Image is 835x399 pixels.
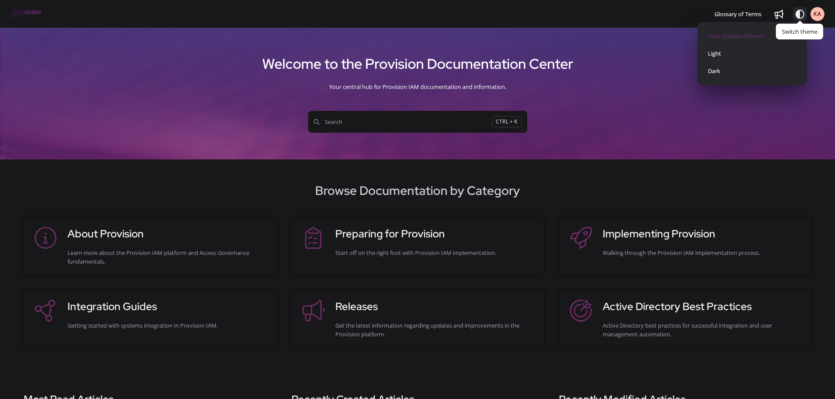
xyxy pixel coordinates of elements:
[701,62,803,80] button: Dark
[335,248,535,257] div: Start off on the right foot with Provision IAM implementation.
[314,117,492,126] span: Search
[697,22,807,85] div: Theme options
[11,9,42,19] a: Project logo
[603,226,803,242] h3: Implementing Provision
[568,299,803,339] a: Active Directory Best PracticesActive Directory best practices for successful integration and use...
[68,299,267,314] h3: Integration Guides
[603,299,803,314] h3: Active Directory Best Practices
[603,321,803,339] div: Active Directory best practices for successful integration and user management automation.
[701,27,803,45] button: Auto (System theme)
[11,181,824,200] h2: Browse Documentation by Category
[300,226,535,266] a: Preparing for ProvisionStart off on the right foot with Provision IAM implementation.
[11,9,42,19] img: brand logo
[603,248,803,257] div: Walking through the Provision IAM implementation process.
[300,299,535,339] a: ReleasesGet the latest information regarding updates and improvements in the Provision platform.
[68,321,267,330] div: Getting started with systems integration in Provision IAM.
[335,321,535,339] div: Get the latest information regarding updates and improvements in the Provision platform.
[810,7,824,21] button: KA
[68,226,267,242] h3: About Provision
[772,7,786,21] a: Whats new
[814,10,821,18] span: KA
[308,111,527,133] button: SearchCTRL + K
[32,299,267,339] a: Integration GuidesGetting started with systems integration in Provision IAM.
[714,10,761,18] span: Glossary of Terms
[335,226,535,242] h3: Preparing for Provision
[793,7,807,21] button: Theme options
[568,226,803,266] a: Implementing ProvisionWalking through the Provision IAM implementation process.
[11,52,824,76] h1: Welcome to the Provision Documentation Center
[701,45,803,62] button: Light
[776,24,823,39] div: Switch theme
[68,248,267,266] div: Learn more about the Provision IAM platform and Access Governance fundamentals.
[11,76,824,98] div: Your central hub for Provision IAM documentation and information.
[335,299,535,314] h3: Releases
[492,116,522,128] span: CTRL + K
[32,226,267,266] a: About ProvisionLearn more about the Provision IAM platform and Access Governance fundamentals.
